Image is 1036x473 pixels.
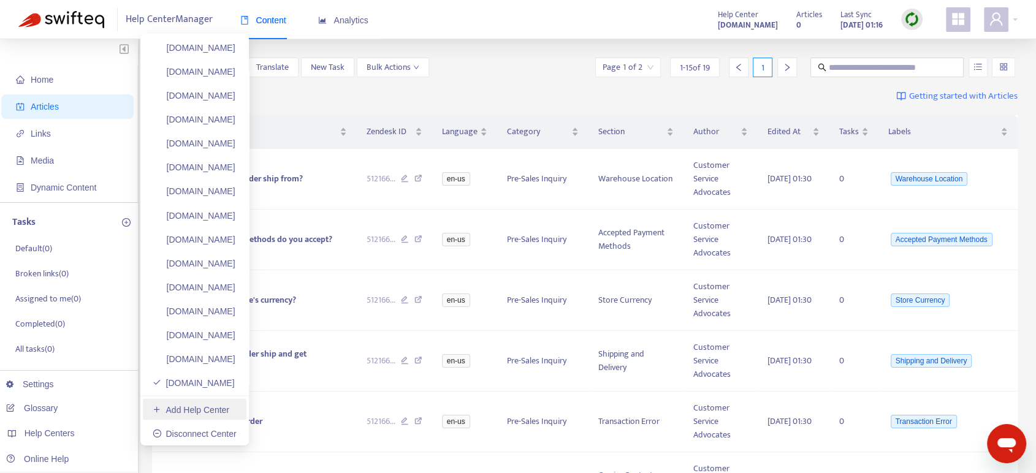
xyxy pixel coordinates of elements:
[240,16,249,25] span: book
[888,125,998,138] span: Labels
[693,125,738,138] span: Author
[432,115,497,149] th: Language
[15,317,65,330] p: Completed ( 0 )
[767,232,812,246] span: [DATE] 01:30
[31,102,59,112] span: Articles
[497,270,589,331] td: Pre-Sales Inquiry
[16,129,25,138] span: link
[12,215,36,230] p: Tasks
[367,125,413,138] span: Zendesk ID
[904,12,920,27] img: sync.dc5367851b00ba804db3.png
[153,115,235,124] a: [DOMAIN_NAME]
[497,149,589,210] td: Pre-Sales Inquiry
[16,183,25,192] span: container
[153,258,235,268] a: [DOMAIN_NAME]
[153,354,235,363] a: [DOMAIN_NAME]
[301,58,354,77] button: New Task
[718,8,758,21] span: Help Center
[6,379,54,389] a: Settings
[684,270,758,331] td: Customer Service Advocates
[15,242,52,255] p: Default ( 0 )
[767,354,812,368] span: [DATE] 01:30
[767,414,812,428] span: [DATE] 01:30
[891,172,968,186] span: Warehouse Location
[839,125,859,138] span: Tasks
[413,64,419,70] span: down
[969,58,988,77] button: unordered-list
[367,61,419,74] span: Bulk Actions
[357,115,432,149] th: Zendesk ID
[588,115,684,149] th: Section
[598,125,664,138] span: Section
[909,89,1018,104] span: Getting started with Articles
[246,58,299,77] button: Translate
[891,415,957,428] span: Transaction Error
[588,392,684,452] td: Transaction Error
[829,392,878,452] td: 0
[497,392,589,452] td: Pre-Sales Inquiry
[153,306,235,316] a: [DOMAIN_NAME]
[153,91,235,100] a: [DOMAIN_NAME]
[367,354,395,368] span: 512166 ...
[718,18,778,32] a: [DOMAIN_NAME]
[318,16,327,25] span: area-chart
[31,183,96,192] span: Dynamic Content
[588,331,684,392] td: Shipping and Delivery
[16,156,25,165] span: file-image
[829,149,878,210] td: 0
[240,15,286,25] span: Content
[588,270,684,331] td: Store Currency
[896,91,906,101] img: image-link
[734,63,743,72] span: left
[767,172,812,186] span: [DATE] 01:30
[442,125,478,138] span: Language
[588,149,684,210] td: Warehouse Location
[684,149,758,210] td: Customer Service Advocates
[767,125,810,138] span: Edited At
[684,331,758,392] td: Customer Service Advocates
[684,210,758,270] td: Customer Service Advocates
[16,75,25,84] span: home
[357,58,429,77] button: Bulk Actionsdown
[153,162,235,172] a: [DOMAIN_NAME]
[783,63,791,72] span: right
[840,8,872,21] span: Last Sync
[6,454,69,464] a: Online Help
[684,115,758,149] th: Author
[367,172,395,186] span: 512166 ...
[442,415,470,428] span: en-us
[18,11,104,28] img: Swifteq
[186,232,332,246] span: What payment methods do you accept?
[256,61,289,74] span: Translate
[878,115,1018,149] th: Labels
[153,282,235,292] a: [DOMAIN_NAME]
[442,354,470,368] span: en-us
[442,233,470,246] span: en-us
[16,102,25,111] span: account-book
[796,18,801,32] strong: 0
[153,43,235,53] a: [DOMAIN_NAME]
[31,129,51,138] span: Links
[176,115,357,149] th: Title
[891,293,950,307] span: Store Currency
[840,18,883,32] strong: [DATE] 01:16
[829,270,878,331] td: 0
[758,115,829,149] th: Edited At
[987,424,1026,463] iframe: Button to launch messaging window
[122,218,131,227] span: plus-circle
[153,138,235,148] a: [DOMAIN_NAME]
[684,392,758,452] td: Customer Service Advocates
[31,75,53,85] span: Home
[588,210,684,270] td: Accepted Payment Methods
[153,428,237,438] a: Disconnect Center
[829,210,878,270] td: 0
[153,234,235,244] a: [DOMAIN_NAME]
[680,61,710,74] span: 1 - 15 of 19
[829,331,878,392] td: 0
[829,115,878,149] th: Tasks
[818,63,826,72] span: search
[767,293,812,307] span: [DATE] 01:30
[973,62,982,71] span: unordered-list
[15,292,81,305] p: Assigned to me ( 0 )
